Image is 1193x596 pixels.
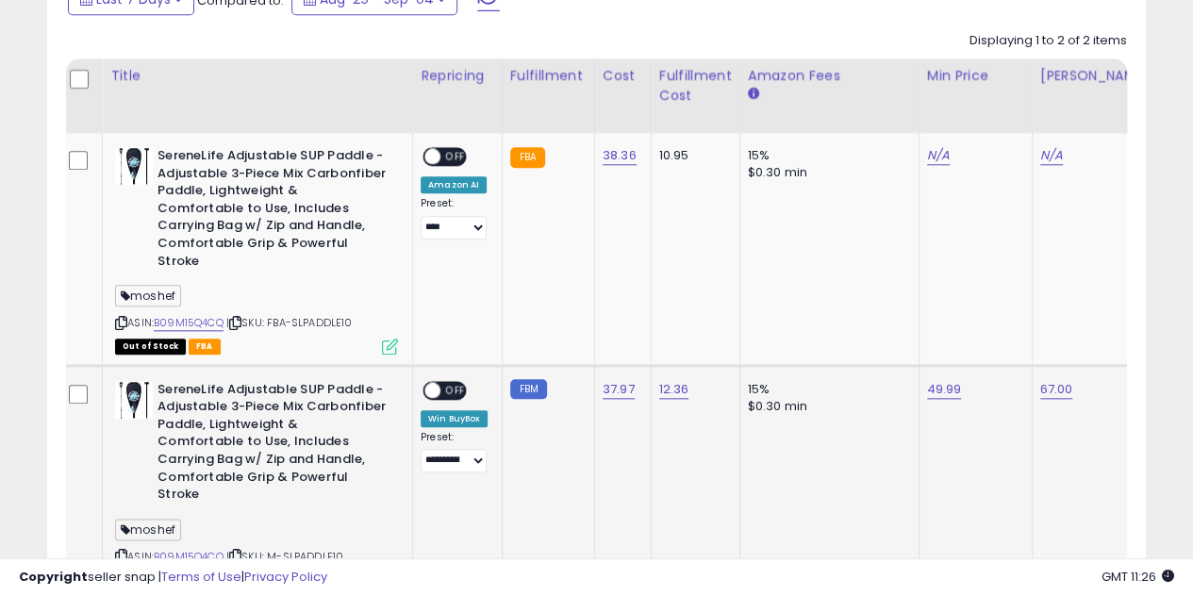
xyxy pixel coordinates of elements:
div: Fulfillment Cost [659,66,732,106]
div: ASIN: [115,147,398,353]
b: SereneLife Adjustable SUP Paddle - Adjustable 3-Piece Mix Carbonfiber Paddle, Lightweight & Comfo... [157,147,387,274]
a: Terms of Use [161,568,241,586]
span: | SKU: FBA-SLPADDLE10 [226,315,353,330]
a: N/A [1040,146,1063,165]
small: Amazon Fees. [748,86,759,103]
a: B09M15Q4CQ [154,315,224,331]
div: Cost [603,66,643,86]
span: OFF [440,149,471,165]
span: OFF [440,382,471,398]
a: 38.36 [603,146,637,165]
a: 12.36 [659,380,689,399]
div: 10.95 [659,147,725,164]
div: Win BuyBox [421,410,488,427]
div: Preset: [421,431,488,473]
div: Repricing [421,66,494,86]
div: 15% [748,147,904,164]
div: seller snap | | [19,569,327,587]
div: $0.30 min [748,398,904,415]
div: Displaying 1 to 2 of 2 items [969,32,1127,50]
div: 15% [748,381,904,398]
a: Privacy Policy [244,568,327,586]
span: moshef [115,285,181,306]
span: moshef [115,519,181,540]
small: FBM [510,379,547,399]
span: FBA [189,339,221,355]
a: N/A [927,146,950,165]
img: 415R7ks9iEL._SL40_.jpg [115,147,153,185]
div: Fulfillment [510,66,587,86]
strong: Copyright [19,568,88,586]
div: $0.30 min [748,164,904,181]
span: 2025-09-12 11:26 GMT [1102,568,1174,586]
div: Preset: [421,197,488,240]
a: 37.97 [603,380,635,399]
img: 415R7ks9iEL._SL40_.jpg [115,381,153,419]
div: Amazon AI [421,176,487,193]
div: Min Price [927,66,1024,86]
a: 49.99 [927,380,962,399]
small: FBA [510,147,545,168]
b: SereneLife Adjustable SUP Paddle - Adjustable 3-Piece Mix Carbonfiber Paddle, Lightweight & Comfo... [157,381,387,508]
div: Title [110,66,405,86]
span: All listings that are currently out of stock and unavailable for purchase on Amazon [115,339,186,355]
div: [PERSON_NAME] [1040,66,1152,86]
a: 67.00 [1040,380,1073,399]
div: Amazon Fees [748,66,911,86]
